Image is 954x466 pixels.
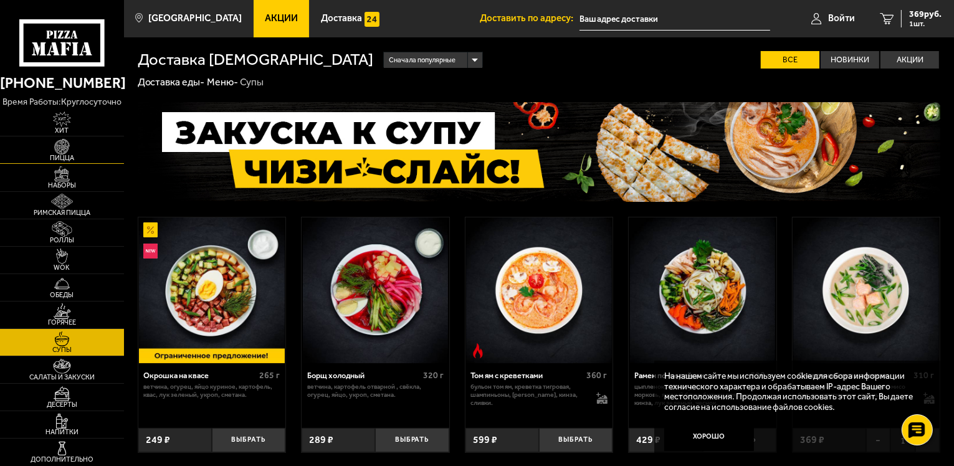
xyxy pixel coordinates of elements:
span: Войти [828,14,855,23]
p: цыпленок, лапша удон, томаты, огурец, морковь, яичный блин, бульон для рамена, кинза, лук зеленый... [634,383,771,407]
a: Доставка еды- [138,76,205,88]
button: Выбрать [375,428,449,452]
label: Новинки [821,51,879,69]
p: ветчина, огурец, яйцо куриное, картофель, квас, лук зеленый, укроп, сметана. [143,383,280,399]
div: Рамен по-корейски [634,371,747,380]
span: Сначала популярные [389,51,456,70]
p: бульон том ям, креветка тигровая, шампиньоны, [PERSON_NAME], кинза, сливки. [470,383,586,407]
span: Акции [265,14,298,23]
img: 15daf4d41897b9f0e9f617042186c801.svg [365,12,379,27]
a: Борщ холодный [302,217,449,363]
label: Все [761,51,819,69]
img: Сливочный суп с лососем [793,217,939,363]
div: Окрошка на квасе [143,371,256,380]
div: Борщ холодный [307,371,420,380]
span: 429 ₽ [636,435,661,445]
span: 369 руб. [909,10,942,19]
span: 249 ₽ [146,435,170,445]
img: Рамен по-корейски [630,217,776,363]
span: 265 г [259,370,280,381]
button: Выбрать [539,428,613,452]
span: 599 ₽ [473,435,497,445]
img: Акционный [143,222,158,237]
span: 1 шт. [909,20,942,27]
img: Борщ холодный [303,217,449,363]
p: На нашем сайте мы используем cookie для сбора информации технического характера и обрабатываем IP... [664,371,923,412]
a: Острое блюдоТом ям с креветками [465,217,613,363]
span: 289 ₽ [309,435,333,445]
button: Выбрать [212,428,285,452]
button: Хорошо [664,422,754,452]
a: Сливочный суп с лососем [793,217,940,363]
a: Рамен по-корейски [629,217,776,363]
label: Акции [880,51,939,69]
img: Том ям с креветками [466,217,612,363]
span: 320 г [423,370,444,381]
img: Новинка [143,244,158,259]
a: Меню- [207,76,238,88]
a: АкционныйНовинкаОкрошка на квасе [138,217,286,363]
span: [GEOGRAPHIC_DATA] [148,14,242,23]
p: ветчина, картофель отварной , свёкла, огурец, яйцо, укроп, сметана. [307,383,444,399]
span: Доставка [321,14,362,23]
h1: Доставка [DEMOGRAPHIC_DATA] [138,52,374,68]
img: Окрошка на квасе [139,217,285,363]
div: Том ям с креветками [470,371,583,380]
input: Ваш адрес доставки [580,7,770,31]
div: Супы [240,76,264,89]
span: 360 г [587,370,608,381]
img: Острое блюдо [470,343,485,358]
span: Доставить по адресу: [480,14,580,23]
